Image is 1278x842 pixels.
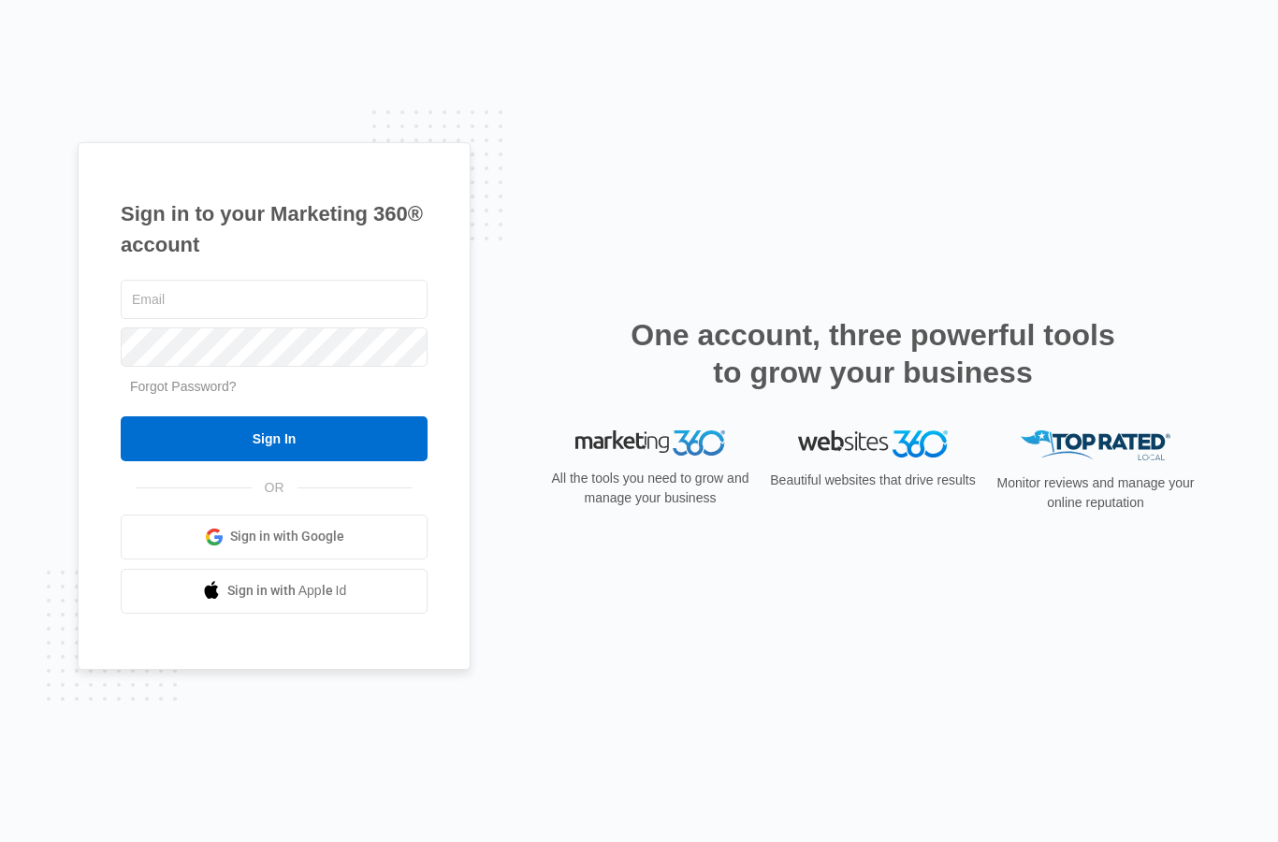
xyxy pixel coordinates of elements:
[1021,430,1170,461] img: Top Rated Local
[121,569,428,614] a: Sign in with Apple Id
[121,515,428,559] a: Sign in with Google
[991,473,1200,513] p: Monitor reviews and manage your online reputation
[121,416,428,461] input: Sign In
[252,478,298,498] span: OR
[545,469,755,508] p: All the tools you need to grow and manage your business
[130,379,237,394] a: Forgot Password?
[575,430,725,457] img: Marketing 360
[121,280,428,319] input: Email
[227,581,347,601] span: Sign in with Apple Id
[230,527,344,546] span: Sign in with Google
[121,198,428,260] h1: Sign in to your Marketing 360® account
[768,471,978,490] p: Beautiful websites that drive results
[625,316,1121,391] h2: One account, three powerful tools to grow your business
[798,430,948,457] img: Websites 360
